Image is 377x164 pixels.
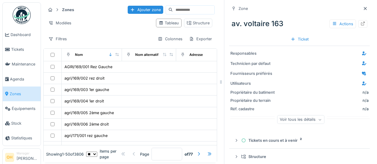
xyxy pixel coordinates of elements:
div: agri/169/003 1er gauche [64,87,109,93]
div: agri/169/006 2ème droit [64,121,109,127]
div: n/a [363,90,369,95]
div: AGRI/169/001 Rez Gauche [64,64,112,70]
span: Maintenance [12,61,38,67]
div: Showing 1 - 50 of 3806 [46,151,84,157]
a: Agenda [3,72,41,87]
div: Réf. cadastre [230,106,276,112]
summary: Tickets en cours et à venir2 [232,135,367,146]
div: Propriétaire du terrain [230,98,276,103]
div: Nom [75,52,83,57]
div: Utilisateurs [230,80,276,86]
div: n/a [278,98,369,103]
div: Responsables [230,50,276,56]
div: Ajouter zone [128,6,163,14]
div: Structure [241,154,363,159]
div: av. voltaire 163 [229,16,370,32]
span: Stock [11,120,38,126]
div: agri/171/002 rez droit [64,144,103,150]
a: Stock [3,116,41,131]
div: Modèles [46,19,74,27]
div: Page [140,151,149,157]
div: Exporter [186,35,215,43]
div: items per page [86,148,118,160]
div: agri/169/005 2ème gauche [64,110,114,116]
span: Tickets [11,47,38,52]
img: Badge_color-CXgf-gQk.svg [13,6,31,24]
div: Colonnes [155,35,185,43]
span: Dashboard [11,32,38,38]
div: agri/169/004 1er droit [64,98,104,104]
span: Équipements [12,106,38,111]
span: Agenda [10,76,38,82]
div: agri/169/002 rez droit [64,75,104,81]
li: OH [5,153,14,162]
li: [PERSON_NAME] [17,151,38,164]
div: Actions [329,20,356,28]
summary: Structure [232,151,367,162]
div: Propriétaire du batiment [230,90,276,95]
div: n/a [278,106,369,112]
span: Zones [10,91,38,97]
span: Statistiques [11,135,38,141]
div: Adresse [189,52,203,57]
div: Filtres [46,35,70,43]
div: Zone [238,6,248,11]
div: Manager [17,151,38,156]
div: Tableau [159,20,179,26]
div: agri/171/001 rez gauche [64,133,107,138]
a: Dashboard [3,27,41,42]
a: Zones [3,87,41,101]
div: Nom alternatif [135,52,158,57]
a: Statistiques [3,131,41,145]
div: Ticket [288,35,311,43]
strong: of 77 [185,151,193,157]
a: Tickets [3,42,41,57]
div: Structure [187,20,210,26]
div: Fournisseurs préférés [230,71,276,76]
div: Tickets en cours et à venir [241,138,363,143]
div: Voir tous les détails [277,115,324,124]
a: Équipements [3,101,41,116]
div: Technicien par défaut [230,61,276,66]
a: Maintenance [3,57,41,71]
strong: Zones [60,7,76,13]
